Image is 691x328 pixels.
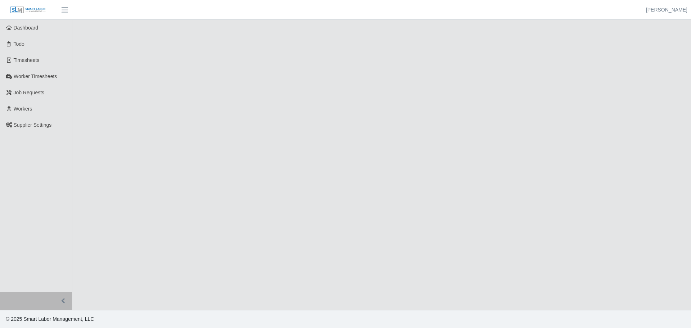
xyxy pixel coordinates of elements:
[14,25,39,31] span: Dashboard
[14,90,45,95] span: Job Requests
[14,41,24,47] span: Todo
[14,73,57,79] span: Worker Timesheets
[14,122,52,128] span: Supplier Settings
[14,106,32,112] span: Workers
[646,6,687,14] a: [PERSON_NAME]
[6,316,94,322] span: © 2025 Smart Labor Management, LLC
[10,6,46,14] img: SLM Logo
[14,57,40,63] span: Timesheets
